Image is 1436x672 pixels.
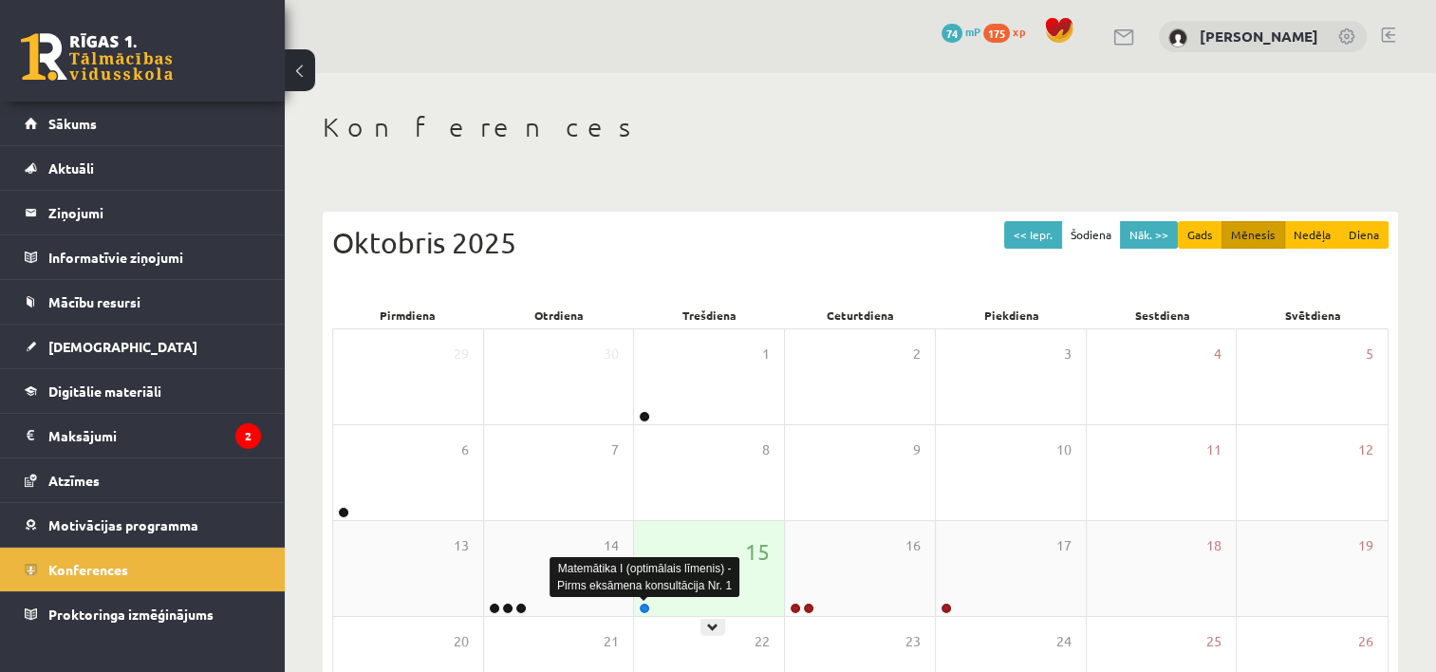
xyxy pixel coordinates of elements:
span: 19 [1358,535,1373,556]
a: Aktuāli [25,146,261,190]
span: 175 [983,24,1010,43]
button: Nāk. >> [1120,221,1178,249]
a: 175 xp [983,24,1035,39]
legend: Informatīvie ziņojumi [48,235,261,279]
button: Šodiena [1061,221,1121,249]
a: Proktoringa izmēģinājums [25,592,261,636]
a: Motivācijas programma [25,503,261,547]
span: Aktuāli [48,159,94,177]
div: Piekdiena [936,302,1087,328]
a: Sākums [25,102,261,145]
span: 20 [454,631,469,652]
a: Konferences [25,548,261,591]
img: Viktorija Raciņa [1168,28,1187,47]
span: 2 [913,344,921,364]
span: 22 [755,631,770,652]
span: 10 [1056,439,1072,460]
span: 1 [762,344,770,364]
span: 23 [905,631,921,652]
span: Konferences [48,561,128,578]
div: Otrdiena [483,302,634,328]
span: 11 [1206,439,1222,460]
div: Svētdiena [1238,302,1389,328]
span: Proktoringa izmēģinājums [48,606,214,623]
i: 2 [235,423,261,449]
span: 5 [1366,344,1373,364]
legend: Ziņojumi [48,191,261,234]
div: Matemātika I (optimālais līmenis) - Pirms eksāmena konsultācija Nr. 1 [550,557,739,597]
div: Pirmdiena [332,302,483,328]
h1: Konferences [323,111,1398,143]
span: 6 [461,439,469,460]
a: Rīgas 1. Tālmācības vidusskola [21,33,173,81]
button: << Iepr. [1004,221,1062,249]
span: xp [1013,24,1025,39]
span: 17 [1056,535,1072,556]
button: Nedēļa [1284,221,1340,249]
span: 25 [1206,631,1222,652]
a: Atzīmes [25,458,261,502]
button: Gads [1178,221,1222,249]
a: [DEMOGRAPHIC_DATA] [25,325,261,368]
span: 26 [1358,631,1373,652]
span: 4 [1214,344,1222,364]
a: Informatīvie ziņojumi [25,235,261,279]
legend: Maksājumi [48,414,261,457]
span: 13 [454,535,469,556]
span: 3 [1064,344,1072,364]
span: 24 [1056,631,1072,652]
a: 74 mP [942,24,980,39]
span: mP [965,24,980,39]
span: 16 [905,535,921,556]
span: 12 [1358,439,1373,460]
span: 8 [762,439,770,460]
div: Ceturtdiena [785,302,936,328]
a: Mācību resursi [25,280,261,324]
span: 74 [942,24,962,43]
span: 9 [913,439,921,460]
button: Diena [1339,221,1389,249]
span: Motivācijas programma [48,516,198,533]
button: Mēnesis [1222,221,1285,249]
span: Mācību resursi [48,293,140,310]
span: 29 [454,344,469,364]
span: Sākums [48,115,97,132]
span: 18 [1206,535,1222,556]
span: [DEMOGRAPHIC_DATA] [48,338,197,355]
a: Maksājumi2 [25,414,261,457]
a: Digitālie materiāli [25,369,261,413]
div: Sestdiena [1087,302,1238,328]
span: 15 [745,535,770,568]
div: Oktobris 2025 [332,221,1389,264]
span: 14 [604,535,619,556]
span: 21 [604,631,619,652]
div: Trešdiena [634,302,785,328]
a: Ziņojumi [25,191,261,234]
span: 30 [604,344,619,364]
span: Atzīmes [48,472,100,489]
a: [PERSON_NAME] [1200,27,1318,46]
span: 7 [611,439,619,460]
span: Digitālie materiāli [48,383,161,400]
